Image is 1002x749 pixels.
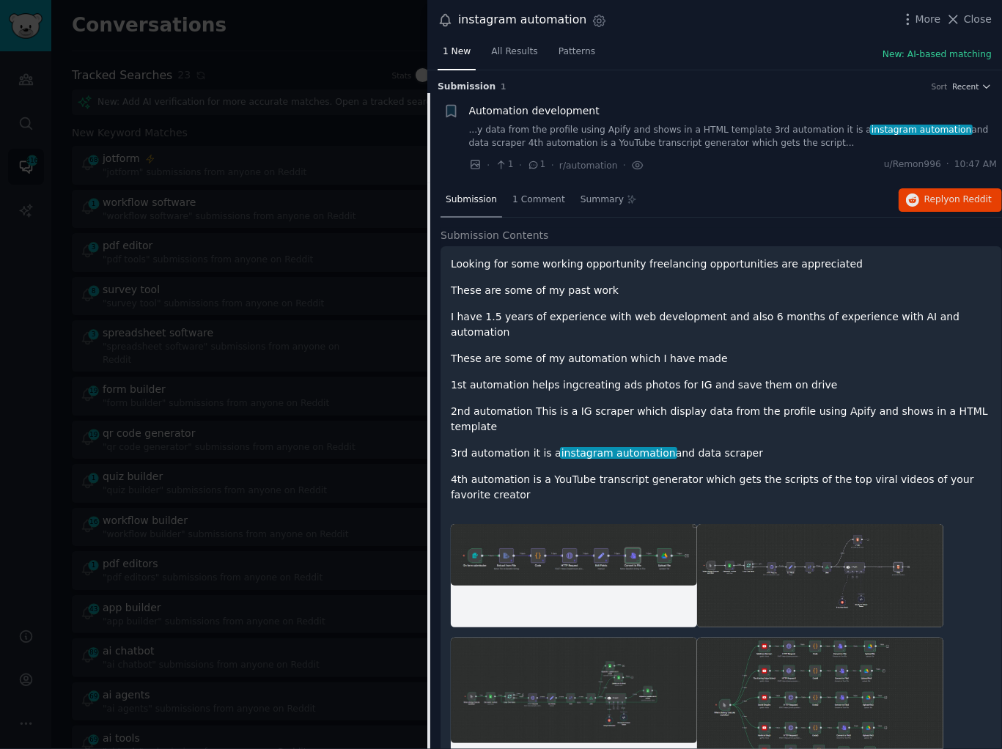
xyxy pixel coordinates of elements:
[512,193,565,207] span: 1 Comment
[623,158,626,173] span: ·
[553,40,600,70] a: Patterns
[469,103,600,119] a: Automation development
[469,124,998,150] a: ...y data from the profile using Apify and shows in a HTML template 3rd automation it is ainstagr...
[451,283,992,298] p: These are some of my past work
[451,309,992,340] p: I have 1.5 years of experience with web development and also 6 months of experience with AI and a...
[954,158,997,171] span: 10:47 AM
[451,257,992,272] p: Looking for some working opportunity freelancing opportunities are appreciated
[952,81,992,92] button: Recent
[451,404,992,435] p: 2nd automation This is a IG scraper which display data from the profile using Apify and shows in ...
[883,48,992,62] button: New: AI-based matching
[451,638,697,743] img: Automation development
[900,12,941,27] button: More
[441,228,549,243] span: Submission Contents
[884,158,941,171] span: u/Remon996
[438,81,496,94] span: Submission
[932,81,948,92] div: Sort
[527,158,545,171] span: 1
[952,81,979,92] span: Recent
[443,45,471,59] span: 1 New
[924,193,992,207] span: Reply
[501,82,506,91] span: 1
[946,158,949,171] span: ·
[451,351,992,366] p: These are some of my automation which I have made
[870,125,973,135] span: instagram automation
[581,193,624,207] span: Summary
[451,446,992,461] p: 3rd automation it is a and data scraper
[899,188,1002,212] button: Replyon Reddit
[697,524,943,628] img: Automation development
[551,158,554,173] span: ·
[949,194,992,204] span: on Reddit
[486,40,542,70] a: All Results
[458,11,586,29] div: instagram automation
[487,158,490,173] span: ·
[438,40,476,70] a: 1 New
[559,160,618,171] span: r/automation
[446,193,497,207] span: Submission
[451,377,992,393] p: 1st automation helps ingcreating ads photos for IG and save them on drive
[946,12,992,27] button: Close
[916,12,941,27] span: More
[451,472,992,503] p: 4th automation is a YouTube transcript generator which gets the scripts of the top viral videos o...
[491,45,537,59] span: All Results
[964,12,992,27] span: Close
[495,158,513,171] span: 1
[451,524,697,586] img: Automation development
[559,45,595,59] span: Patterns
[519,158,522,173] span: ·
[560,447,677,459] span: instagram automation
